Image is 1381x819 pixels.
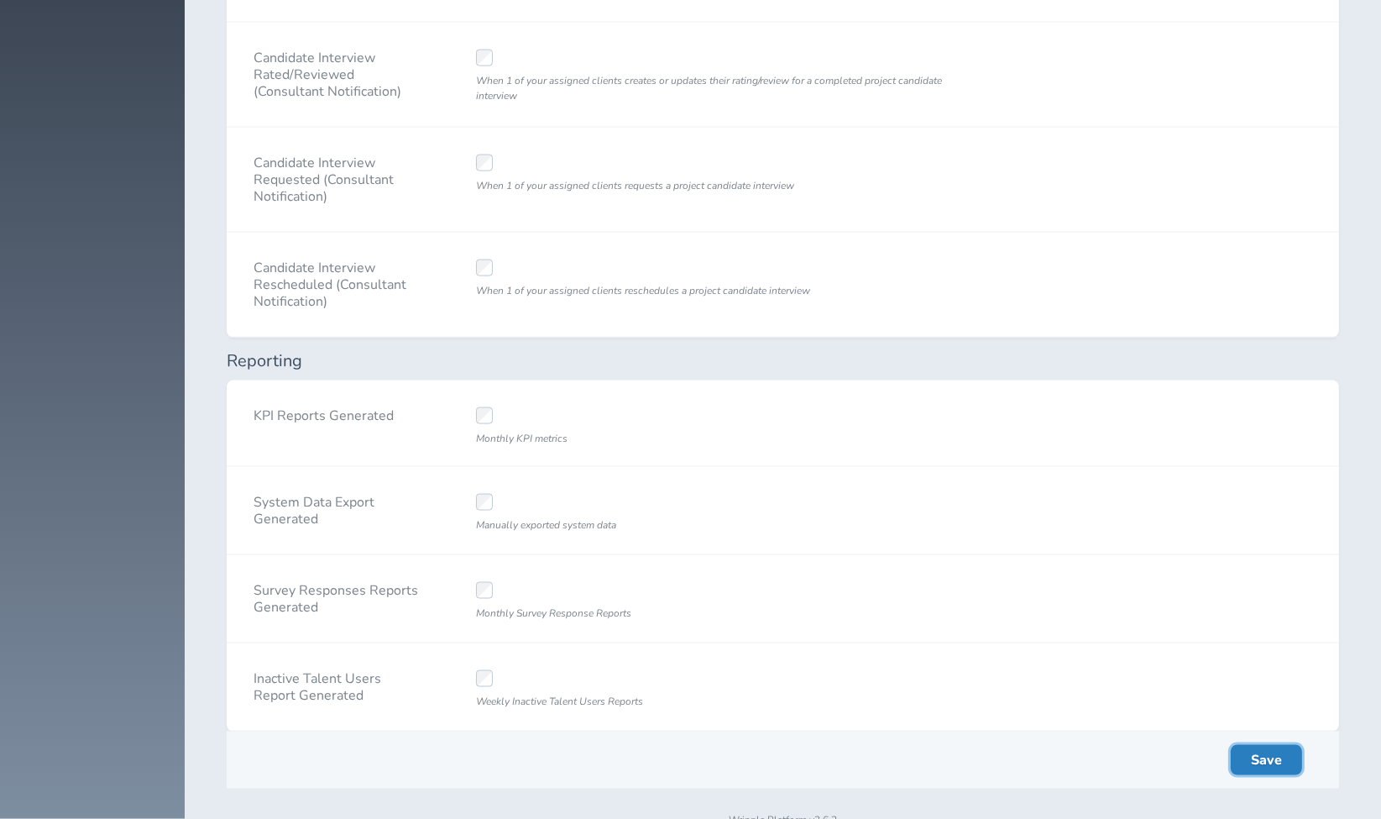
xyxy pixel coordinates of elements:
[1231,745,1302,775] button: Save
[254,487,422,528] label: System Data Export Generated
[254,401,394,424] label: KPI Reports Generated
[476,178,979,193] div: When 1 of your assigned clients requests a project candidate interview
[476,73,979,103] div: When 1 of your assigned clients creates or updates their rating/review for a completed project ca...
[476,694,979,709] div: Weekly Inactive Talent Users Reports
[254,43,422,100] label: Candidate Interview Rated/Reviewed (Consultant Notification)
[254,664,422,704] label: Inactive Talent Users Report Generated
[476,517,979,533] div: Manually exported system data
[254,575,422,616] label: Survey Responses Reports Generated
[254,253,422,310] label: Candidate Interview Rescheduled (Consultant Notification)
[476,431,979,446] div: Monthly KPI metrics
[476,606,979,621] div: Monthly Survey Response Reports
[254,148,422,205] label: Candidate Interview Requested (Consultant Notification)
[227,351,1339,370] h2: Reporting
[476,283,979,298] div: When 1 of your assigned clients reschedules a project candidate interview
